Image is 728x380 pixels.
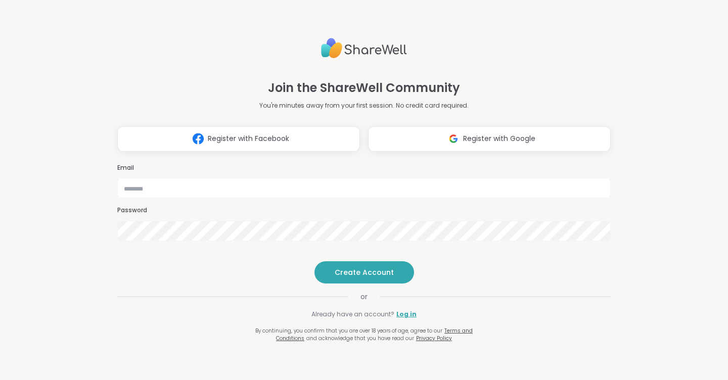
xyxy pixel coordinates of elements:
[348,292,380,302] span: or
[311,310,394,319] span: Already have an account?
[117,164,611,172] h3: Email
[463,133,535,144] span: Register with Google
[314,261,414,283] button: Create Account
[259,101,469,110] p: You're minutes away from your first session. No credit card required.
[368,126,611,152] button: Register with Google
[276,327,473,342] a: Terms and Conditions
[306,335,414,342] span: and acknowledge that you have read our
[416,335,452,342] a: Privacy Policy
[189,129,208,148] img: ShareWell Logomark
[444,129,463,148] img: ShareWell Logomark
[396,310,417,319] a: Log in
[321,34,407,63] img: ShareWell Logo
[117,126,360,152] button: Register with Facebook
[117,206,611,215] h3: Password
[255,327,442,335] span: By continuing, you confirm that you are over 18 years of age, agree to our
[335,267,394,277] span: Create Account
[268,79,460,97] h1: Join the ShareWell Community
[208,133,289,144] span: Register with Facebook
